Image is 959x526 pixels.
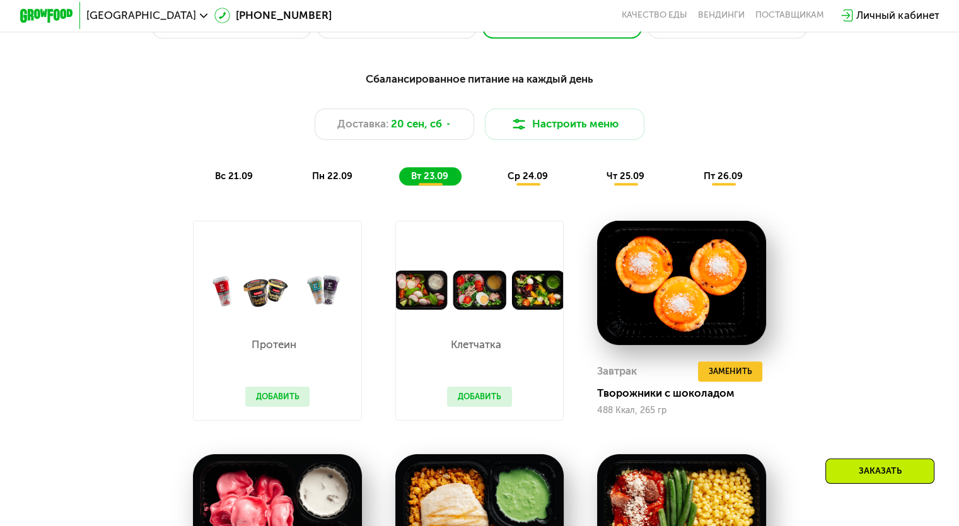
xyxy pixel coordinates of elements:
[755,10,824,21] div: поставщикам
[607,170,644,182] span: чт 25.09
[245,339,304,350] p: Протеин
[704,170,743,182] span: пт 26.09
[698,361,763,382] button: Заменить
[447,339,506,350] p: Клетчатка
[391,116,442,132] span: 20 сен, сб
[215,170,253,182] span: вс 21.09
[85,71,874,87] div: Сбалансированное питание на каждый день
[597,361,637,382] div: Завтрак
[245,387,310,407] button: Добавить
[485,108,645,141] button: Настроить меню
[825,459,934,484] div: Заказать
[86,10,196,21] span: [GEOGRAPHIC_DATA]
[856,8,939,23] div: Личный кабинет
[508,170,548,182] span: ср 24.09
[597,387,776,400] div: Творожники с шоколадом
[698,10,745,21] a: Вендинги
[411,170,448,182] span: вт 23.09
[312,170,352,182] span: пн 22.09
[214,8,332,23] a: [PHONE_NUMBER]
[597,406,766,416] div: 488 Ккал, 265 гр
[622,10,687,21] a: Качество еды
[337,116,388,132] span: Доставка:
[447,387,512,407] button: Добавить
[708,365,752,378] span: Заменить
